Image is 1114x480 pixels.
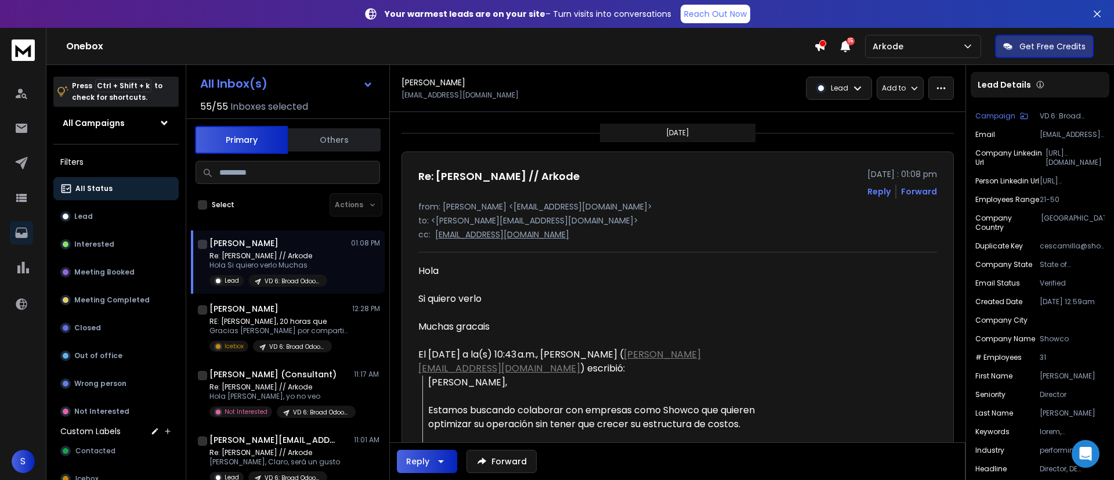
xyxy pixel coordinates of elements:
[402,91,519,100] p: [EMAIL_ADDRESS][DOMAIN_NAME]
[882,84,906,93] p: Add to
[74,379,126,388] p: Wrong person
[418,264,757,334] div: Hola
[53,288,179,312] button: Meeting Completed
[684,8,747,20] p: Reach Out Now
[975,214,1041,232] p: Company Country
[975,149,1046,167] p: Company Linkedin Url
[873,41,908,52] p: Arkode
[1040,297,1105,306] p: [DATE] 12:59am
[60,425,121,437] h3: Custom Labels
[975,464,1007,474] p: Headline
[209,434,337,446] h1: [PERSON_NAME][EMAIL_ADDRESS][PERSON_NAME][DOMAIN_NAME] +1
[209,448,340,457] p: Re: [PERSON_NAME] // Arkode
[402,77,465,88] h1: [PERSON_NAME]
[63,117,125,129] h1: All Campaigns
[466,450,537,473] button: Forward
[1040,195,1105,204] p: 21-50
[74,212,93,221] p: Lead
[1040,130,1105,139] p: [EMAIL_ADDRESS][DOMAIN_NAME]
[75,446,115,456] span: Contacted
[95,79,151,92] span: Ctrl + Shift + k
[12,450,35,473] button: S
[209,261,327,270] p: Hola Si quiero verlo Muchas
[995,35,1094,58] button: Get Free Credits
[12,39,35,61] img: logo
[975,353,1022,362] p: # Employees
[209,392,349,401] p: Hola [PERSON_NAME], yo no veo
[74,295,150,305] p: Meeting Completed
[72,80,162,103] p: Press to check for shortcuts.
[435,229,569,240] p: [EMAIL_ADDRESS][DOMAIN_NAME]
[1019,41,1086,52] p: Get Free Credits
[74,268,135,277] p: Meeting Booked
[1040,241,1105,251] p: cescamilla@showco.com.mx-[PERSON_NAME]
[1040,409,1105,418] p: [PERSON_NAME]
[1040,371,1105,381] p: [PERSON_NAME]
[209,326,349,335] p: Gracias [PERSON_NAME] por compartir, por
[209,251,327,261] p: Re: [PERSON_NAME] // Arkode
[1040,260,1105,269] p: State of [GEOGRAPHIC_DATA]
[351,239,380,248] p: 01:08 PM
[418,320,757,334] div: Muchas gracais
[867,168,937,180] p: [DATE] : 01:08 pm
[1040,111,1105,121] p: VD 6: Broad Odoo_Campaign - ARKODE
[1041,214,1105,232] p: [GEOGRAPHIC_DATA]
[418,348,701,375] a: [PERSON_NAME][EMAIL_ADDRESS][DOMAIN_NAME]
[385,8,671,20] p: – Turn visits into conversations
[230,100,308,114] h3: Inboxes selected
[847,37,855,45] span: 15
[209,369,337,380] h1: [PERSON_NAME] (Consultant)
[265,277,320,286] p: VD 6: Broad Odoo_Campaign - ARKODE
[74,407,129,416] p: Not Interested
[212,200,234,210] label: Select
[209,317,349,326] p: RE: [PERSON_NAME], 20 horas que
[1040,353,1105,362] p: 31
[418,348,757,376] div: El [DATE] a la(s) 10:43 a.m., [PERSON_NAME] ( ) escribió:
[225,276,239,285] p: Lead
[978,79,1031,91] p: Lead Details
[53,261,179,284] button: Meeting Booked
[53,372,179,395] button: Wrong person
[418,229,431,240] p: cc:
[1040,446,1105,455] p: performing arts
[354,435,380,445] p: 11:01 AM
[1040,334,1105,344] p: Showco
[397,450,457,473] button: Reply
[1046,149,1105,167] p: [URL][DOMAIN_NAME]
[354,370,380,379] p: 11:17 AM
[53,344,179,367] button: Out of office
[975,446,1004,455] p: Industry
[975,316,1028,325] p: Company City
[975,260,1032,269] p: Company State
[209,382,349,392] p: Re: [PERSON_NAME] // Arkode
[53,439,179,463] button: Contacted
[901,186,937,197] div: Forward
[1072,440,1099,468] div: Open Intercom Messenger
[418,168,580,185] h1: Re: [PERSON_NAME] // Arkode
[293,408,349,417] p: VD 6: Broad Odoo_Campaign - ARKODE
[74,323,101,333] p: Closed
[1040,176,1105,186] p: [URL][DOMAIN_NAME][PERSON_NAME]
[66,39,814,53] h1: Onebox
[200,78,267,89] h1: All Inbox(s)
[225,407,267,416] p: Not Interested
[195,126,288,154] button: Primary
[406,456,429,467] div: Reply
[53,111,179,135] button: All Campaigns
[53,205,179,228] button: Lead
[75,184,113,193] p: All Status
[269,342,325,351] p: VD 6: Broad Odoo_Campaign - ARKODE
[666,128,689,138] p: [DATE]
[975,241,1023,251] p: Duplicate Key
[288,127,381,153] button: Others
[209,237,278,249] h1: [PERSON_NAME]
[225,342,244,351] p: Icebox
[975,176,1039,186] p: Person Linkedin Url
[975,390,1006,399] p: Seniority
[53,400,179,423] button: Not Interested
[975,130,995,139] p: Email
[975,427,1010,436] p: Keywords
[975,371,1012,381] p: First Name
